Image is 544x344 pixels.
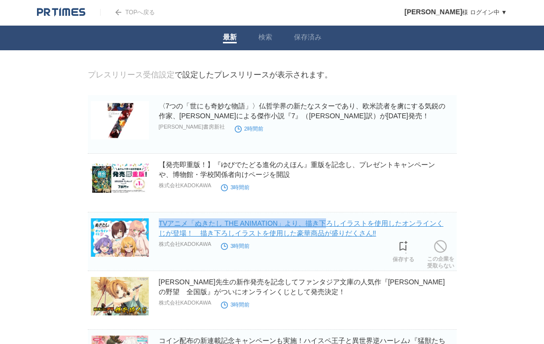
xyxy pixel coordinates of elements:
[427,238,454,269] a: この企業を受取らない
[159,241,212,248] p: 株式会社KADOKAWA
[159,219,444,237] a: TVアニメ「ぬきたし THE ANIMATION」より、描き下ろしイラストを使用したオンラインくじが登場！ 描き下ろしイラストを使用した豪華商品が盛りだくさん‼
[88,70,332,80] div: で設定したプレスリリースが表示されます。
[159,123,225,131] p: [PERSON_NAME]書房新社
[159,161,435,178] a: 【発売即重版！】『ゆびでたどる進化のえほん』重版を記念し、プレゼントキャンペーンや、博物館・学校関係者向けページを開設
[91,160,149,198] img: 【発売即重版！】『ゆびでたどる進化のえほん』重版を記念し、プレゼントキャンペーンや、博物館・学校関係者向けページを開設
[258,33,272,43] a: 検索
[235,126,263,132] time: 2時間前
[221,302,250,308] time: 3時間前
[37,7,85,17] img: logo.png
[159,102,446,120] a: 〈7つの「世にも奇妙な物語」〉仏哲学界の新たなスターであり、欧米読者を虜にする気鋭の作家、[PERSON_NAME]による傑作小説『7』（[PERSON_NAME]訳）が[DATE]発売！
[115,9,121,15] img: arrow.png
[404,8,462,16] span: [PERSON_NAME]
[91,101,149,139] img: 〈7つの「世にも奇妙な物語」〉仏哲学界の新たなスターであり、欧米読者を虜にする気鋭の作家、トリスタン・ガルシアによる傑作小説『7』（高橋啓訳）が8月19日発売！
[294,33,322,43] a: 保存済み
[100,9,155,16] a: TOPへ戻る
[159,299,212,307] p: 株式会社KADOKAWA
[159,278,445,296] a: [PERSON_NAME]先生の新作発売を記念してファンタジア文庫の人気作『[PERSON_NAME]の野望 全国版』がついにオンラインくじとして発売決定！
[221,184,250,190] time: 3時間前
[91,218,149,257] img: TVアニメ「ぬきたし THE ANIMATION」より、描き下ろしイラストを使用したオンラインくじが登場！ 描き下ろしイラストを使用した豪華商品が盛りだくさん‼
[88,70,175,79] a: プレスリリース受信設定
[404,9,507,16] a: [PERSON_NAME]様 ログイン中 ▼
[159,182,212,189] p: 株式会社KADOKAWA
[223,33,237,43] a: 最新
[91,277,149,315] img: 春日みかげ先生の新作発売を記念してファンタジア文庫の人気作『織田信奈の野望 全国版』がついにオンラインくじとして発売決定！
[393,238,414,263] a: 保存する
[221,243,250,249] time: 3時間前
